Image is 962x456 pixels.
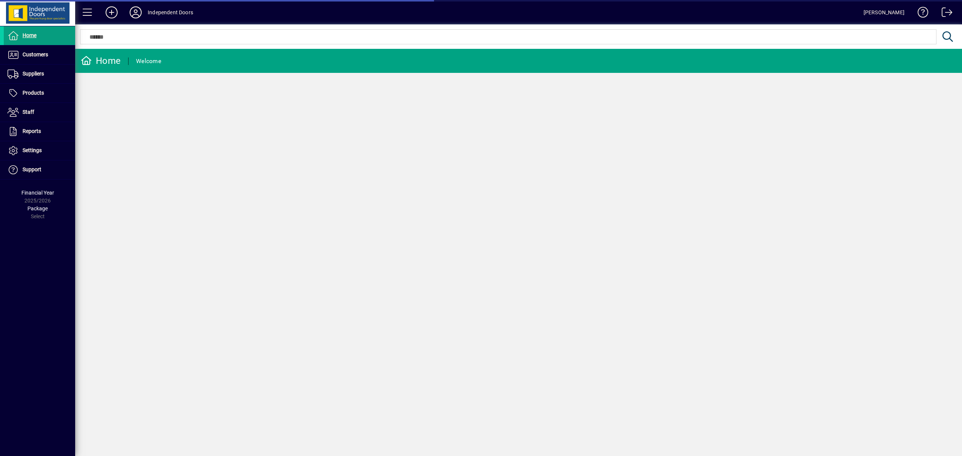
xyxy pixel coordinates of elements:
[124,6,148,19] button: Profile
[23,32,36,38] span: Home
[23,71,44,77] span: Suppliers
[4,65,75,83] a: Suppliers
[148,6,193,18] div: Independent Doors
[912,2,929,26] a: Knowledge Base
[864,6,905,18] div: [PERSON_NAME]
[81,55,121,67] div: Home
[4,160,75,179] a: Support
[100,6,124,19] button: Add
[4,122,75,141] a: Reports
[23,109,34,115] span: Staff
[4,45,75,64] a: Customers
[4,84,75,103] a: Products
[23,166,41,172] span: Support
[4,141,75,160] a: Settings
[23,147,42,153] span: Settings
[136,55,161,67] div: Welcome
[936,2,953,26] a: Logout
[4,103,75,122] a: Staff
[21,190,54,196] span: Financial Year
[23,128,41,134] span: Reports
[23,90,44,96] span: Products
[23,51,48,57] span: Customers
[27,205,48,211] span: Package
